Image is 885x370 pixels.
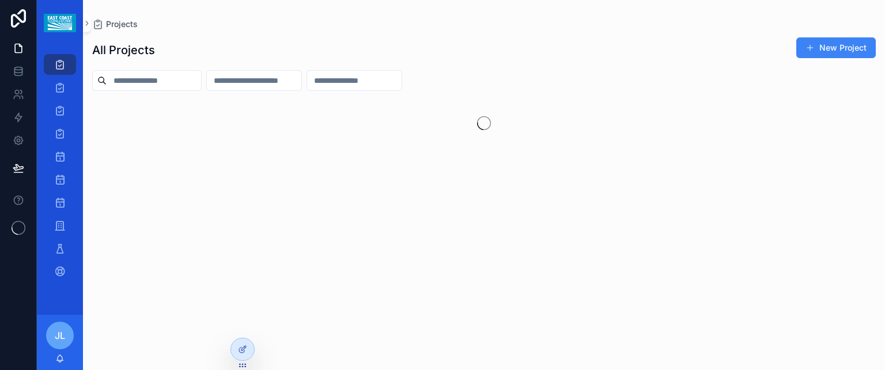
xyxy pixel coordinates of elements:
[55,329,65,342] span: JL
[92,18,138,30] a: Projects
[37,46,83,297] div: scrollable content
[92,42,155,58] h1: All Projects
[44,14,75,32] img: App logo
[796,37,876,58] button: New Project
[106,18,138,30] span: Projects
